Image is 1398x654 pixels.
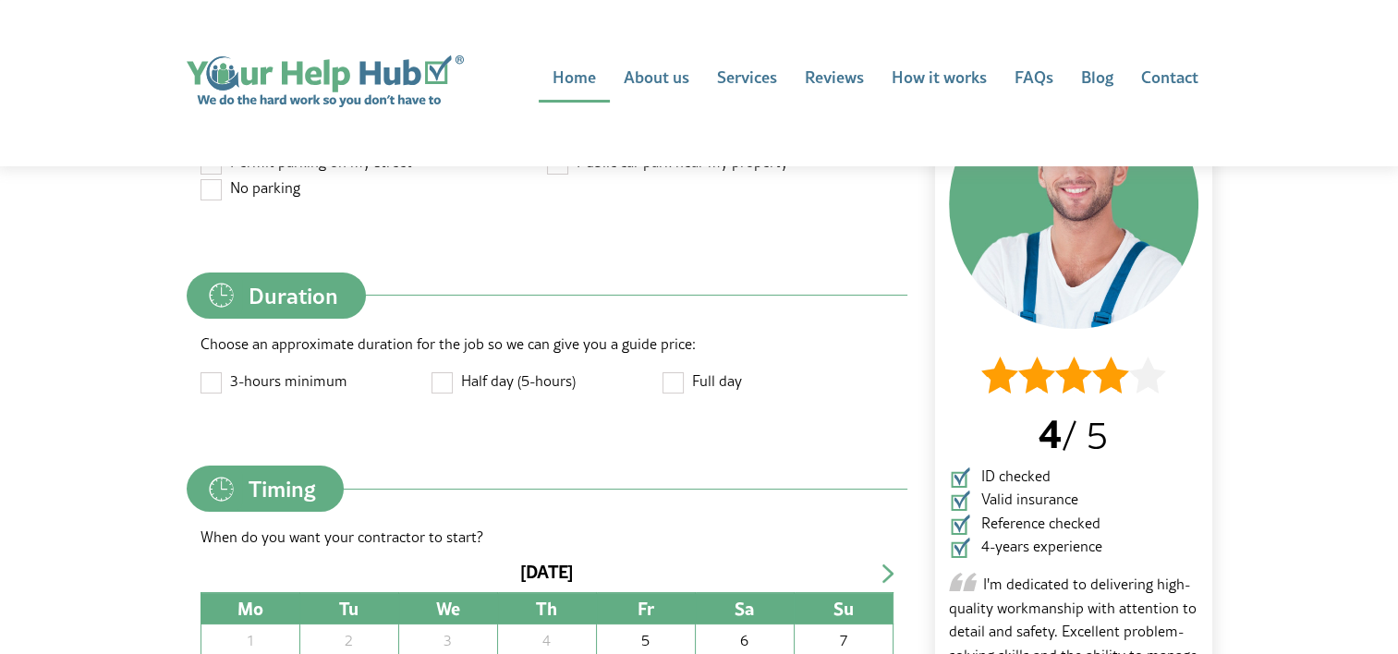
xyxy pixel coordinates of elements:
li: 4-years experience [949,535,1198,559]
span: 3 [444,630,452,650]
img: Contractor 1 [949,79,1198,329]
th: Sa [695,593,794,624]
label: Half day (5-hours) [432,370,663,396]
a: How it works [878,55,1001,103]
a: Contact [1127,55,1212,103]
span: Timing [249,478,316,500]
img: Your Help Hub logo [187,55,464,107]
li: Valid insurance [949,488,1198,512]
img: next.svg [882,564,894,583]
img: timing.svg [201,274,242,316]
a: Services [703,55,791,103]
span: 1 [248,630,253,650]
a: Home [539,55,610,103]
a: FAQs [1001,55,1067,103]
th: Tu [299,593,398,624]
th: Fr [596,593,695,624]
a: About us [610,55,703,103]
span: Duration [249,285,338,307]
th: We [398,593,497,624]
span: 4 [542,630,551,650]
li: Reference checked [949,512,1198,536]
span: 4 [1039,403,1062,461]
label: 3-hours minimum [201,370,432,396]
li: ID checked [949,465,1198,489]
p: / 5 [949,400,1198,465]
th: Th [497,593,596,624]
img: Opening quote [949,573,977,591]
label: Full day [663,370,894,396]
span: 7 [840,630,847,650]
span: 6 [740,630,748,650]
p: Choose an approximate duration for the job so we can give you a guide price: [201,333,894,357]
th: Mo [201,593,299,624]
a: Blog [1067,55,1127,103]
span: 5 [641,630,650,650]
th: Su [794,593,893,624]
a: Reviews [791,55,878,103]
img: timing.svg [201,468,242,510]
p: When do you want your contractor to start? [201,526,894,550]
a: Home [187,55,464,107]
span: 2 [345,630,353,650]
label: No parking [201,177,547,203]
